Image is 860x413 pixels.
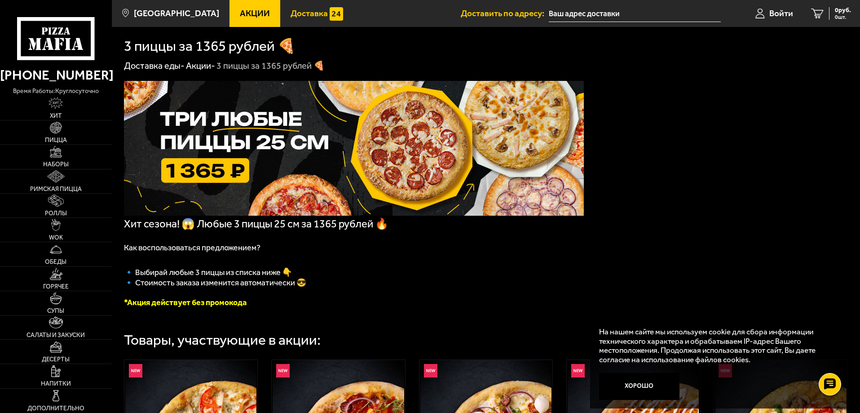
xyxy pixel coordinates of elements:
[186,60,215,71] a: Акции-
[129,364,142,377] img: Новинка
[599,327,834,364] p: На нашем сайте мы используем cookie для сбора информации технического характера и обрабатываем IP...
[330,7,343,21] img: 15daf4d41897b9f0e9f617042186c801.svg
[47,308,64,314] span: Супы
[291,9,328,18] span: Доставка
[45,137,67,143] span: Пицца
[461,9,549,18] span: Доставить по адресу:
[240,9,270,18] span: Акции
[41,381,71,387] span: Напитки
[835,7,851,13] span: 0 руб.
[216,60,325,72] div: 3 пиццы за 1365 рублей 🍕
[45,210,67,217] span: Роллы
[124,81,584,216] img: 1024x1024
[124,267,292,277] span: 🔹﻿ Выбирай любые 3 пиццы из списка ниже 👇
[42,356,70,363] span: Десерты
[45,259,66,265] span: Обеды
[124,60,185,71] a: Доставка еды-
[50,113,62,119] span: Хит
[43,161,69,168] span: Наборы
[424,364,437,377] img: Новинка
[124,333,321,347] div: Товары, участвующие в акции:
[124,39,295,53] h1: 3 пиццы за 1365 рублей 🍕
[43,284,69,290] span: Горячее
[276,364,290,377] img: Новинка
[30,186,82,192] span: Римская пицца
[599,373,680,400] button: Хорошо
[49,235,63,241] span: WOK
[26,332,85,338] span: Салаты и закуски
[549,5,721,22] input: Ваш адрес доставки
[571,364,585,377] img: Новинка
[27,405,84,412] span: Дополнительно
[835,14,851,20] span: 0 шт.
[769,9,793,18] span: Войти
[124,218,388,230] span: Хит сезона! 😱 Любые 3 пиццы 25 см за 1365 рублей 🔥
[124,298,247,307] font: *Акция действует без промокода
[124,243,260,253] span: Как воспользоваться предложением?
[124,278,306,288] span: 🔹 Стоимость заказа изменится автоматически 😎
[134,9,219,18] span: [GEOGRAPHIC_DATA]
